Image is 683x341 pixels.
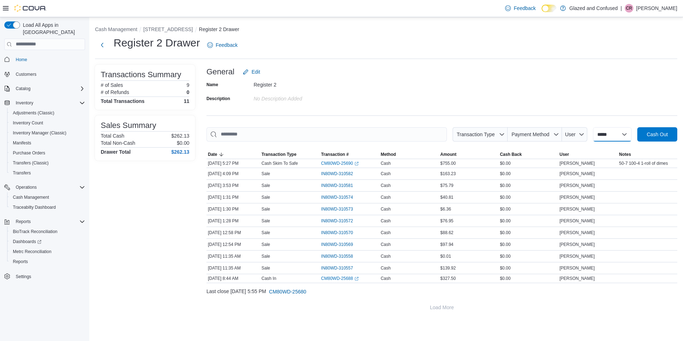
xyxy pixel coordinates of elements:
[637,127,677,142] button: Cash Out
[20,21,85,36] span: Load All Apps in [GEOGRAPHIC_DATA]
[498,193,558,202] div: $0.00
[261,230,270,236] p: Sale
[498,205,558,213] div: $0.00
[512,132,549,137] span: Payment Method
[7,192,88,202] button: Cash Management
[13,99,85,107] span: Inventory
[10,149,85,157] span: Purchase Orders
[13,70,85,79] span: Customers
[13,99,36,107] button: Inventory
[13,239,41,244] span: Dashboards
[321,218,353,224] span: IN80WD-310572
[620,4,622,13] p: |
[186,82,189,88] p: 9
[261,218,270,224] p: Sale
[13,272,85,281] span: Settings
[321,240,360,249] button: IN80WD-310569
[10,159,85,167] span: Transfers (Classic)
[430,304,454,311] span: Load More
[10,109,57,117] a: Adjustments (Classic)
[381,183,391,188] span: Cash
[260,150,320,159] button: Transaction Type
[114,36,200,50] h1: Register 2 Drawer
[321,183,353,188] span: IN80WD-310581
[10,129,85,137] span: Inventory Manager (Classic)
[508,127,562,142] button: Payment Method
[10,227,60,236] a: BioTrack Reconciliation
[1,182,88,192] button: Operations
[7,257,88,267] button: Reports
[10,257,85,266] span: Reports
[7,247,88,257] button: Metrc Reconciliation
[13,55,30,64] a: Home
[1,69,88,79] button: Customers
[440,152,457,157] span: Amount
[13,55,85,64] span: Home
[498,169,558,178] div: $0.00
[440,160,456,166] span: $755.00
[13,183,40,192] button: Operations
[206,127,447,142] input: This is a search bar. As you type, the results lower in the page will automatically filter.
[498,181,558,190] div: $0.00
[321,230,353,236] span: IN80WD-310570
[101,140,135,146] h6: Total Non-Cash
[208,152,217,157] span: Date
[498,228,558,237] div: $0.00
[457,132,495,137] span: Transaction Type
[619,152,631,157] span: Notes
[381,242,391,247] span: Cash
[13,249,51,254] span: Metrc Reconciliation
[498,240,558,249] div: $0.00
[261,160,298,166] p: Cash Skim To Safe
[14,5,46,12] img: Cova
[261,194,270,200] p: Sale
[13,272,34,281] a: Settings
[559,218,595,224] span: [PERSON_NAME]
[7,227,88,237] button: BioTrack Reconciliation
[1,217,88,227] button: Reports
[7,108,88,118] button: Adjustments (Classic)
[453,127,508,142] button: Transaction Type
[10,139,34,147] a: Manifests
[206,300,677,315] button: Load More
[13,217,34,226] button: Reports
[381,206,391,212] span: Cash
[321,265,353,271] span: IN80WD-310557
[13,110,54,116] span: Adjustments (Classic)
[10,139,85,147] span: Manifests
[7,138,88,148] button: Manifests
[13,120,43,126] span: Inventory Count
[321,181,360,190] button: IN80WD-310581
[321,194,353,200] span: IN80WD-310574
[206,159,260,168] div: [DATE] 5:27 PM
[381,152,396,157] span: Method
[440,171,456,177] span: $163.23
[13,194,49,200] span: Cash Management
[254,79,349,88] div: Register 2
[177,140,189,146] p: $0.00
[266,285,309,299] button: CM80WD-25680
[10,257,31,266] a: Reports
[559,276,595,281] span: [PERSON_NAME]
[562,127,587,142] button: User
[10,247,85,256] span: Metrc Reconciliation
[13,259,28,265] span: Reports
[559,152,569,157] span: User
[321,264,360,272] button: IN80WD-310557
[10,203,59,212] a: Traceabilty Dashboard
[498,217,558,225] div: $0.00
[261,183,270,188] p: Sale
[184,98,189,104] h4: 11
[379,150,439,159] button: Method
[254,93,349,102] div: No Description added
[569,4,618,13] p: Glazed and Confused
[498,274,558,283] div: $0.00
[101,89,129,95] h6: # of Refunds
[206,181,260,190] div: [DATE] 3:53 PM
[321,160,359,166] a: CM80WD-25690External link
[321,193,360,202] button: IN80WD-310574
[101,121,156,130] h3: Sales Summary
[261,242,270,247] p: Sale
[619,160,668,166] span: 50-7 100-4 1-roll of dimes
[321,205,360,213] button: IN80WD-310573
